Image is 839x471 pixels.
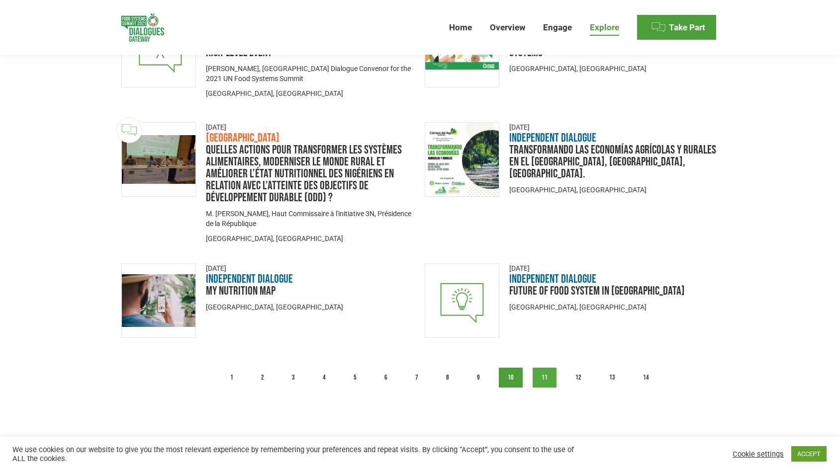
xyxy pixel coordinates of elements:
h3: [GEOGRAPHIC_DATA] [206,132,415,144]
a: 4 [314,368,335,388]
a: Quelles actions pour transformer les systèmes alimentaires, moderniser le monde rural et améliore... [206,143,402,205]
a: Transformando las economías agrícolas y rurales en el [GEOGRAPHIC_DATA], [GEOGRAPHIC_DATA], [GEOG... [509,143,716,181]
a: 1 [221,368,242,388]
a: 6 [375,368,396,388]
a: Dialogue image [121,263,196,338]
a: 7 [406,368,427,388]
img: Menu icon [651,20,666,35]
div: M. [PERSON_NAME], Haut Commissaire à l'initiative 3N, Présidence de la République [206,209,415,229]
a: 3 [283,368,304,388]
a: Cookie settings [733,450,784,459]
a: 8 [437,368,458,388]
a: 2 [252,368,273,388]
p: [GEOGRAPHIC_DATA], [GEOGRAPHIC_DATA] [206,88,415,98]
h3: Independent Dialogue [509,132,718,144]
span: Home [449,22,472,33]
div: [PERSON_NAME], [GEOGRAPHIC_DATA] Dialogue Convenor for the 2021 UN Food Systems Summit [206,64,415,83]
p: [GEOGRAPHIC_DATA], [GEOGRAPHIC_DATA] [509,302,718,312]
a: Dialogue image [425,263,499,338]
span: Take Part [669,22,705,33]
a: My Nutrition Map [206,284,276,298]
div: [DATE] [509,263,718,273]
div: [DATE] [206,263,415,273]
a: 14 [634,368,658,388]
a: ACCEPT [791,446,827,462]
a: 12 [566,368,590,388]
span: Engage [543,22,572,33]
img: Official Feedback available [116,117,142,143]
div: [DATE] [509,122,718,132]
a: 5 [345,368,366,388]
img: thumbnail-dialogue-independent.png [425,266,499,335]
p: [GEOGRAPHIC_DATA], [GEOGRAPHIC_DATA] [206,234,415,243]
a: 11 [533,368,557,388]
a: Dialogue image [121,122,196,197]
img: Food Systems Summit Dialogues [121,13,164,42]
p: [GEOGRAPHIC_DATA], [GEOGRAPHIC_DATA] [206,302,415,312]
a: Dialogue image [425,122,499,197]
div: We use cookies on our website to give you the most relevant experience by remembering your prefer... [12,445,582,463]
span: Explore [590,22,619,33]
p: [GEOGRAPHIC_DATA], [GEOGRAPHIC_DATA] [509,185,718,195]
a: 9 [468,368,489,388]
div: [DATE] [206,122,415,132]
h3: Independent Dialogue [206,273,415,285]
h3: Independent Dialogue [509,273,718,285]
span: Overview [490,22,525,33]
p: [GEOGRAPHIC_DATA], [GEOGRAPHIC_DATA] [509,64,718,74]
a: Future of Food System in [GEOGRAPHIC_DATA] [509,284,685,298]
a: 13 [600,368,624,388]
